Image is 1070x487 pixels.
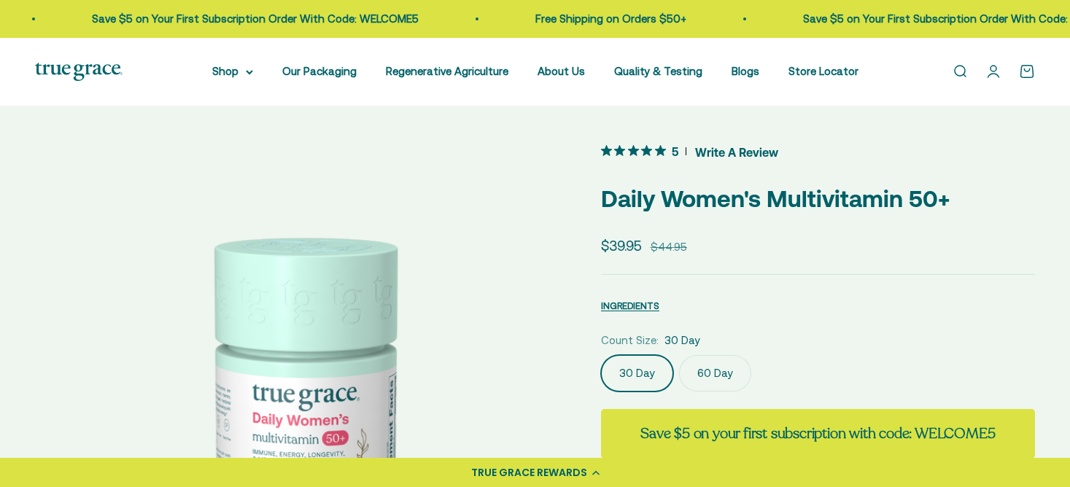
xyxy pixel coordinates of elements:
[601,180,1035,217] p: Daily Women's Multivitamin 50+
[601,297,659,314] button: INGREDIENTS
[788,65,858,77] a: Store Locator
[601,300,659,311] span: INGREDIENTS
[664,332,700,349] span: 30 Day
[651,238,687,256] compare-at-price: $44.95
[601,141,778,163] button: 5 out 5 stars rating in total 14 reviews. Jump to reviews.
[601,235,642,257] sale-price: $39.95
[640,424,995,443] strong: Save $5 on your first subscription with code: WELCOME5
[601,332,659,349] legend: Count Size:
[471,465,587,480] div: TRUE GRACE REWARDS
[88,10,414,28] p: Save $5 on Your First Subscription Order With Code: WELCOME5
[732,65,759,77] a: Blogs
[614,65,702,77] a: Quality & Testing
[282,65,357,77] a: Our Packaging
[538,65,585,77] a: About Us
[695,141,778,163] span: Write A Review
[531,12,682,25] a: Free Shipping on Orders $50+
[672,143,678,158] span: 5
[386,65,508,77] a: Regenerative Agriculture
[212,63,253,80] summary: Shop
